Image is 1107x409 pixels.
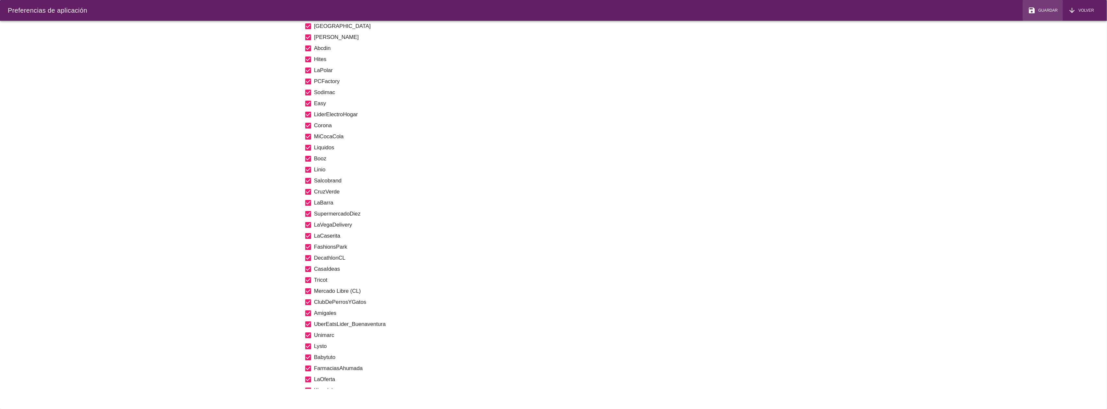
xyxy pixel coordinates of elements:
label: Lysto [314,342,827,350]
i: check_box [304,67,312,74]
i: check_box [304,155,312,163]
i: check_box [304,100,312,107]
label: CruzVerde [314,188,827,196]
i: check_box [304,188,312,196]
i: check_box [304,199,312,207]
i: check_box [304,133,312,141]
i: check_box [304,232,312,240]
label: Babytuto [314,353,827,361]
label: MiCocaCola [314,132,827,141]
label: Booz [314,155,827,163]
i: check_box [304,254,312,262]
i: check_box [304,56,312,63]
label: FashionsPark [314,243,827,251]
span: Volver [1076,7,1094,13]
label: PCFactory [314,77,827,85]
i: check_box [304,387,312,394]
span: Guardar [1036,7,1058,13]
label: Linio [314,166,827,174]
i: check_box [304,22,312,30]
i: check_box [304,44,312,52]
label: Corona [314,121,827,130]
label: UberEatsLider_Buenaventura [314,320,827,328]
i: check_box [304,353,312,361]
label: [PERSON_NAME] [314,33,827,41]
i: check_box [304,287,312,295]
i: save [1028,6,1036,14]
label: Amigales [314,309,827,317]
label: SupermercadoDiez [314,210,827,218]
label: DecathlonCL [314,254,827,262]
label: FarmaciasAhumada [314,364,827,372]
i: check_box [304,166,312,174]
label: Unimarc [314,331,827,339]
label: LaOferta [314,375,827,383]
label: Mercado Libre (CL) [314,287,827,295]
i: check_box [304,243,312,251]
label: Tricot [314,276,827,284]
i: arrow_downward [1068,6,1076,14]
label: Kiosclub [314,386,827,394]
i: check_box [304,298,312,306]
label: [GEOGRAPHIC_DATA] [314,22,827,30]
i: check_box [304,376,312,383]
i: check_box [304,111,312,118]
label: Sodimac [314,88,827,96]
label: Hites [314,55,827,63]
i: check_box [304,342,312,350]
i: check_box [304,144,312,152]
i: check_box [304,122,312,130]
label: Abcdin [314,44,827,52]
i: check_box [304,265,312,273]
i: check_box [304,365,312,372]
i: check_box [304,177,312,185]
label: CasaIdeas [314,265,827,273]
i: check_box [304,309,312,317]
label: LaCaserita [314,232,827,240]
label: Liquidos [314,143,827,152]
label: Easy [314,99,827,107]
label: ClubDePerrosYGatos [314,298,827,306]
i: check_box [304,221,312,229]
label: LaBarra [314,199,827,207]
label: LaPolar [314,66,827,74]
i: check_box [304,89,312,96]
label: LiderElectroHogar [314,110,827,118]
i: check_box [304,276,312,284]
div: Preferencias de aplicación [8,6,87,15]
i: check_box [304,33,312,41]
i: check_box [304,78,312,85]
i: check_box [304,320,312,328]
label: LaVegaDelivery [314,221,827,229]
i: check_box [304,210,312,218]
i: check_box [304,331,312,339]
label: Salcobrand [314,177,827,185]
